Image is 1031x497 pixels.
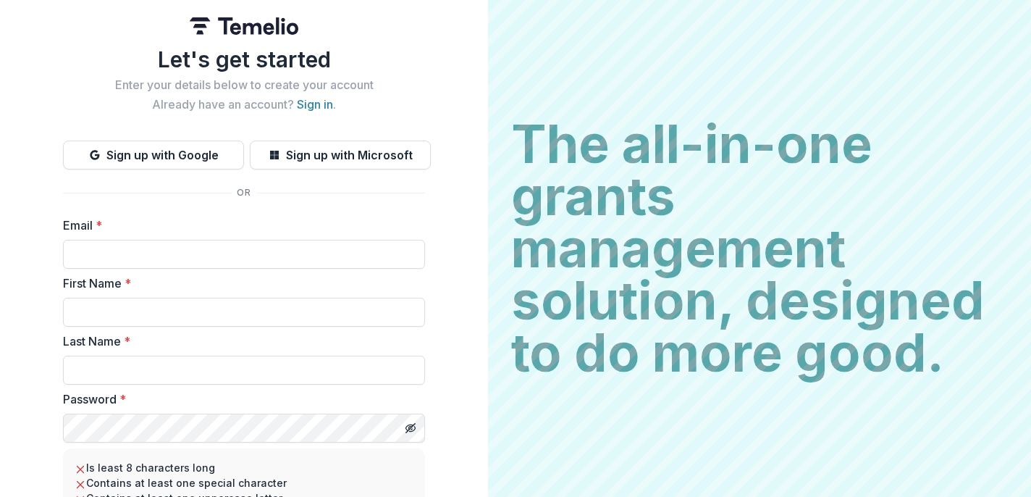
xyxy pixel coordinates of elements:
h1: Let's get started [63,46,425,72]
button: Sign up with Microsoft [250,141,431,170]
img: Temelio [190,17,298,35]
button: Toggle password visibility [399,417,422,440]
label: Email [63,217,416,234]
li: Is least 8 characters long [75,460,413,475]
label: Last Name [63,333,416,350]
label: First Name [63,275,416,292]
button: Sign up with Google [63,141,244,170]
li: Contains at least one special character [75,475,413,490]
h2: Enter your details below to create your account [63,78,425,92]
h2: Already have an account? . [63,98,425,112]
label: Password [63,390,416,408]
a: Sign in [297,97,333,112]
